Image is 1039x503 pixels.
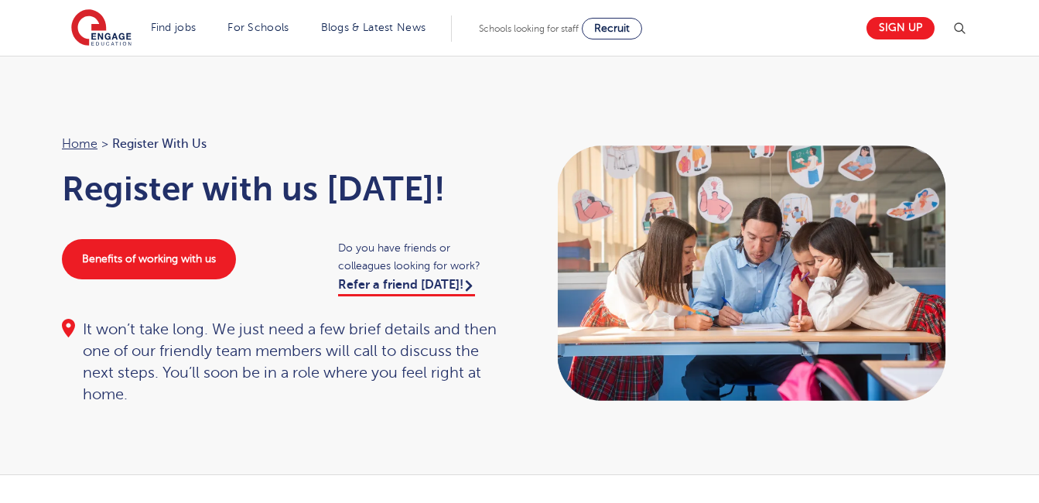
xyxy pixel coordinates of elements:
[112,134,207,154] span: Register with us
[338,278,475,296] a: Refer a friend [DATE]!
[338,239,504,275] span: Do you have friends or colleagues looking for work?
[62,134,504,154] nav: breadcrumb
[227,22,289,33] a: For Schools
[62,319,504,405] div: It won’t take long. We just need a few brief details and then one of our friendly team members wi...
[62,137,97,151] a: Home
[62,239,236,279] a: Benefits of working with us
[582,18,642,39] a: Recruit
[866,17,935,39] a: Sign up
[321,22,426,33] a: Blogs & Latest News
[62,169,504,208] h1: Register with us [DATE]!
[101,137,108,151] span: >
[594,22,630,34] span: Recruit
[71,9,132,48] img: Engage Education
[479,23,579,34] span: Schools looking for staff
[151,22,197,33] a: Find jobs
